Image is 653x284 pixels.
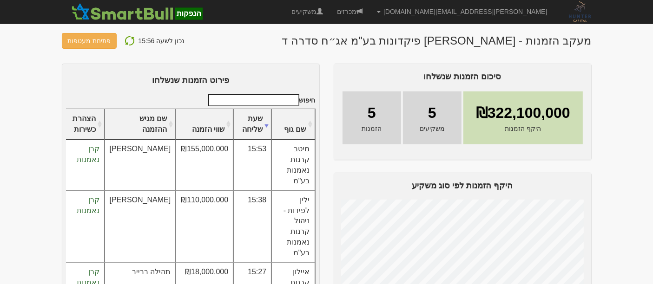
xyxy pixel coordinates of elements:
[176,109,233,140] th: שווי הזמנה : activate to sort column ascending
[64,109,105,140] th: הצהרת כשירות : activate to sort column ascending
[271,191,315,263] td: ילין לפידות - ניהול קרנות נאמנות בע"מ
[428,103,436,124] span: 5
[362,124,382,133] span: הזמנות
[69,2,205,21] img: SmartBull Logo
[208,94,299,106] input: חיפוש
[77,196,99,214] span: קרן נאמנות
[368,103,376,124] span: 5
[176,191,233,263] td: ₪110,000,000
[271,109,315,140] th: שם גוף : activate to sort column ascending
[505,124,541,133] span: היקף הזמנות
[412,181,513,190] span: היקף הזמנות לפי סוג משקיע
[105,140,176,190] td: [PERSON_NAME]
[138,35,185,47] p: נכון לשעה 15:56
[77,145,99,163] span: קרן נאמנות
[233,109,271,140] th: שעת שליחה : activate to sort column ascending
[62,33,117,49] button: פתיחת מעטפות
[282,35,591,47] h1: מעקב הזמנות - [PERSON_NAME] פיקדונות בע"מ אג״ח סדרה ד
[105,109,176,140] th: שם מגיש ההזמנה : activate to sort column ascending
[420,124,445,133] span: משקיעים
[124,35,135,46] img: refresh-icon.png
[476,103,570,124] span: ₪322,100,000
[205,94,316,106] label: חיפוש
[233,140,271,190] td: 15:53
[423,72,501,81] span: סיכום הזמנות שנשלחו
[105,191,176,263] td: [PERSON_NAME]
[152,76,229,85] span: פירוט הזמנות שנשלחו
[233,191,271,263] td: 15:38
[271,140,315,190] td: מיטב קרנות נאמנות בע"מ
[176,140,233,190] td: ₪155,000,000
